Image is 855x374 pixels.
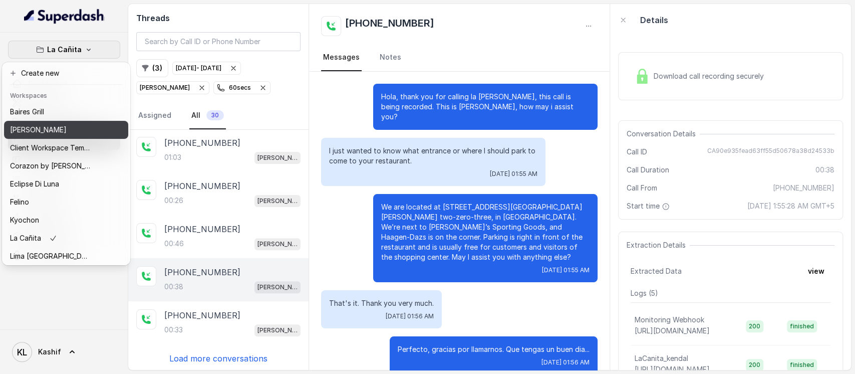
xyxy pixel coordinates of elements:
[8,41,120,59] button: La Cañita
[4,87,128,103] header: Workspaces
[10,196,29,208] p: Felino
[2,62,130,265] div: La Cañita
[47,44,82,56] p: La Cañita
[10,124,67,136] p: [PERSON_NAME]
[10,178,59,190] p: Eclipse Di Luna
[10,160,90,172] p: Corazon by [PERSON_NAME]
[4,64,128,82] button: Create new
[10,232,41,244] p: La Cañita
[10,250,90,262] p: Lima [GEOGRAPHIC_DATA]
[10,214,39,226] p: Kyochon
[10,106,44,118] p: Baires Grill
[10,142,90,154] p: Client Workspace Template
